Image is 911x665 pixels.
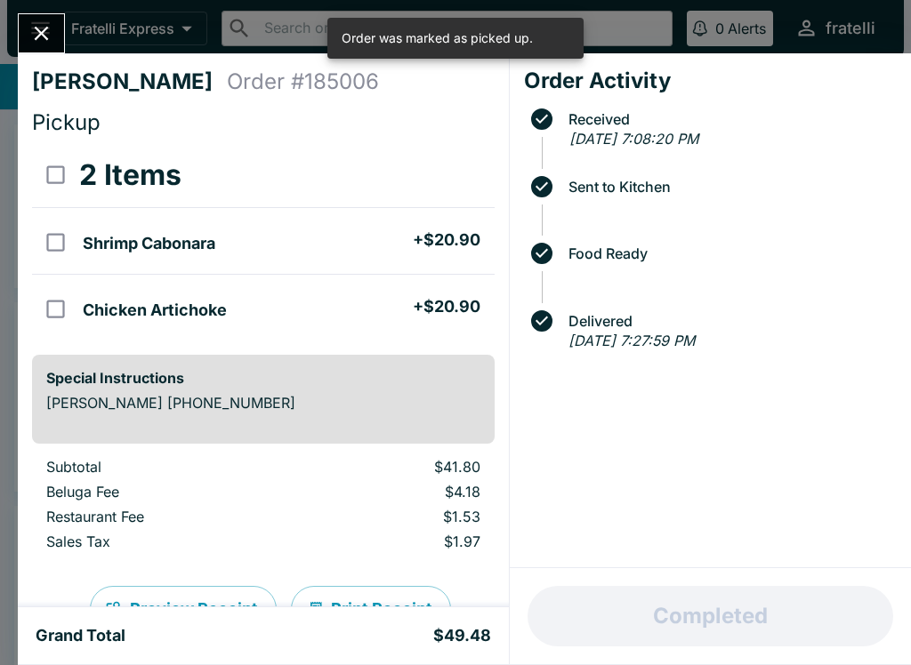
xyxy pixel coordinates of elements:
[46,533,281,550] p: Sales Tax
[19,14,64,52] button: Close
[524,68,897,94] h4: Order Activity
[568,332,695,349] em: [DATE] 7:27:59 PM
[83,233,215,254] h5: Shrimp Cabonara
[291,586,451,632] button: Print Receipt
[310,483,480,501] p: $4.18
[310,508,480,525] p: $1.53
[310,533,480,550] p: $1.97
[79,157,181,193] h3: 2 Items
[90,586,277,632] button: Preview Receipt
[227,68,379,95] h4: Order # 185006
[560,111,897,127] span: Received
[32,458,495,557] table: orders table
[433,625,491,646] h5: $49.48
[46,508,281,525] p: Restaurant Fee
[560,179,897,195] span: Sent to Kitchen
[413,229,480,251] h5: + $20.90
[46,394,480,412] p: [PERSON_NAME] [PHONE_NUMBER]
[560,245,897,261] span: Food Ready
[83,300,227,321] h5: Chicken Artichoke
[46,458,281,476] p: Subtotal
[32,143,495,341] table: orders table
[32,109,101,135] span: Pickup
[560,313,897,329] span: Delivered
[46,369,480,387] h6: Special Instructions
[310,458,480,476] p: $41.80
[413,296,480,317] h5: + $20.90
[32,68,227,95] h4: [PERSON_NAME]
[36,625,125,646] h5: Grand Total
[342,23,533,53] div: Order was marked as picked up.
[46,483,281,501] p: Beluga Fee
[569,130,698,148] em: [DATE] 7:08:20 PM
